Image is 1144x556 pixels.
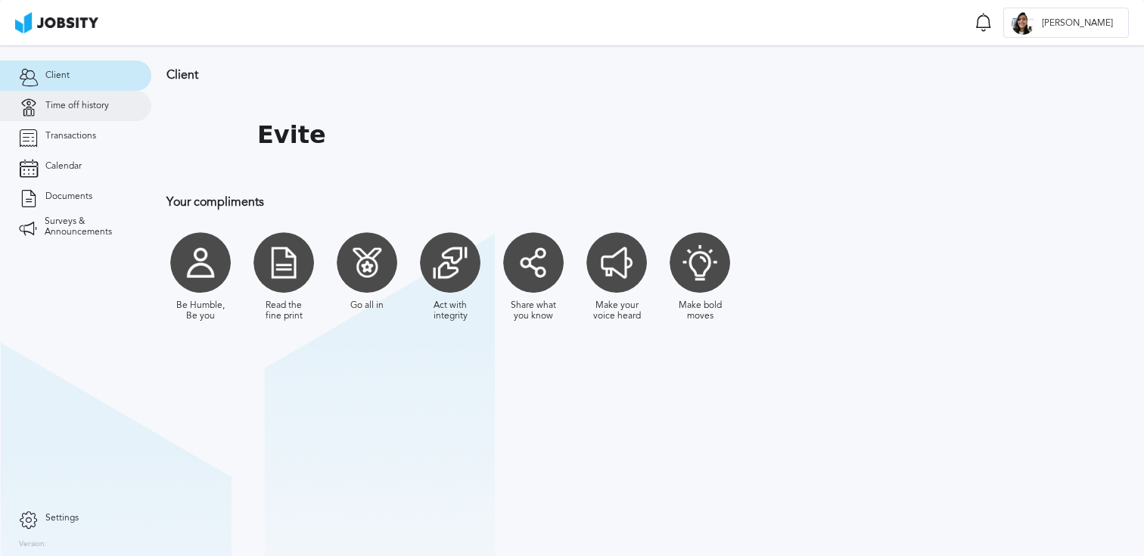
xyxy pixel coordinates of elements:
[15,12,98,33] img: ab4bad089aa723f57921c736e9817d99.png
[257,300,310,321] div: Read the fine print
[673,300,726,321] div: Make bold moves
[45,101,109,111] span: Time off history
[590,300,643,321] div: Make your voice heard
[350,300,384,311] div: Go all in
[19,540,47,549] label: Version:
[45,191,92,202] span: Documents
[1003,8,1129,38] button: Y[PERSON_NAME]
[257,121,326,149] h1: Evite
[424,300,477,321] div: Act with integrity
[166,68,987,82] h3: Client
[45,216,132,238] span: Surveys & Announcements
[45,161,82,172] span: Calendar
[166,195,987,209] h3: Your compliments
[507,300,560,321] div: Share what you know
[1034,18,1121,29] span: [PERSON_NAME]
[45,70,70,81] span: Client
[45,131,96,141] span: Transactions
[1012,12,1034,35] div: Y
[174,300,227,321] div: Be Humble, Be you
[45,513,79,523] span: Settings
